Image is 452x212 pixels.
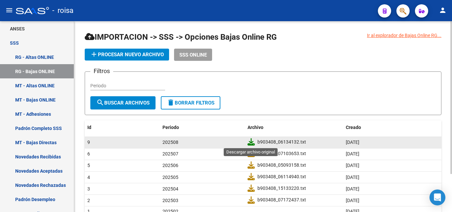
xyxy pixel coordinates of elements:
button: Procesar nuevo archivo [85,49,169,61]
button: SSS ONLINE [174,49,212,61]
span: [DATE] [346,175,359,180]
span: 202504 [162,186,178,191]
span: b903408_15133220.txt [257,185,306,192]
span: 2 [87,198,90,203]
button: Buscar Archivos [90,96,156,109]
span: Archivo [248,125,263,130]
span: [DATE] [346,163,359,168]
div: Open Intercom Messenger [429,190,445,205]
span: b903408_05093158.txt [257,161,306,169]
span: - roisa [52,3,73,18]
span: [DATE] [346,151,359,156]
mat-icon: search [96,99,104,106]
span: b903408_07172437.txt [257,196,306,204]
span: Procesar nuevo archivo [90,52,164,58]
span: 202505 [162,175,178,180]
span: 3 [87,186,90,191]
span: Buscar Archivos [96,100,150,106]
div: Ir al explorador de Bajas Online RG... [367,32,441,39]
span: b903408_06114940.txt [257,173,306,181]
span: 4 [87,175,90,180]
button: Borrar Filtros [161,96,220,109]
span: Id [87,125,91,130]
span: SSS ONLINE [179,52,207,58]
mat-icon: delete [167,99,175,106]
span: [DATE] [346,186,359,191]
span: 9 [87,140,90,145]
span: [DATE] [346,140,359,145]
span: 5 [87,163,90,168]
span: Borrar Filtros [167,100,214,106]
span: [DATE] [346,198,359,203]
span: 202503 [162,198,178,203]
span: Periodo [162,125,179,130]
span: Creado [346,125,361,130]
span: IMPORTACION -> SSS -> Opciones Bajas Online RG [85,32,277,42]
span: b903408_07103653.txt [257,150,306,157]
datatable-header-cell: Periodo [160,120,245,135]
datatable-header-cell: Id [85,120,160,135]
span: 202507 [162,151,178,156]
span: 202506 [162,163,178,168]
mat-icon: add [90,50,98,58]
datatable-header-cell: Creado [343,120,441,135]
h3: Filtros [90,66,113,76]
span: b903408_06134132.txt [257,138,306,146]
span: 6 [87,151,90,156]
datatable-header-cell: Archivo [245,120,343,135]
mat-icon: person [439,6,447,14]
mat-icon: menu [5,6,13,14]
span: 202508 [162,140,178,145]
